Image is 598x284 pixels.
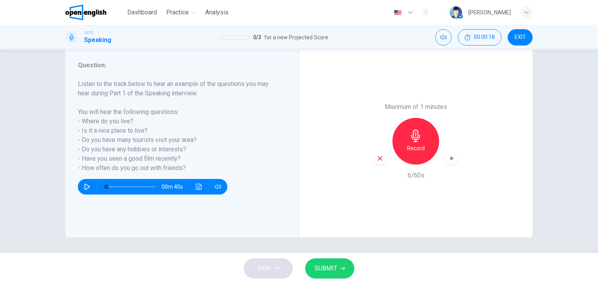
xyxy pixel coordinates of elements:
[515,34,526,40] span: EXIT
[408,171,424,180] h6: 6/60s
[162,179,189,195] span: 00m 40s
[458,29,501,46] button: 00:00:18
[305,258,354,279] button: SUBMIT
[450,6,462,19] img: Profile picture
[78,79,277,173] h6: Listen to the track below to hear an example of the questions you may hear during Part 1 of the S...
[78,61,277,70] h6: Question :
[458,29,501,46] div: Hide
[205,8,229,17] span: Analysis
[166,8,189,17] span: Practice
[474,34,495,40] span: 00:00:18
[393,10,403,16] img: en
[385,102,447,112] h6: Maximum of 1 minutes
[392,118,439,165] button: Record
[65,5,124,20] a: OpenEnglish logo
[127,8,157,17] span: Dashboard
[65,5,106,20] img: OpenEnglish logo
[84,35,111,45] h1: Speaking
[124,5,160,19] button: Dashboard
[202,5,232,19] button: Analysis
[193,179,205,195] button: Click to see the audio transcription
[253,33,261,42] span: 0 / 3
[84,30,93,35] span: IELTS
[315,263,337,274] span: SUBMIT
[264,33,328,42] span: for a new Projected Score
[163,5,199,19] button: Practice
[508,29,533,46] button: EXIT
[435,29,452,46] div: Mute
[407,144,425,153] h6: Record
[468,8,511,17] div: [PERSON_NAME]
